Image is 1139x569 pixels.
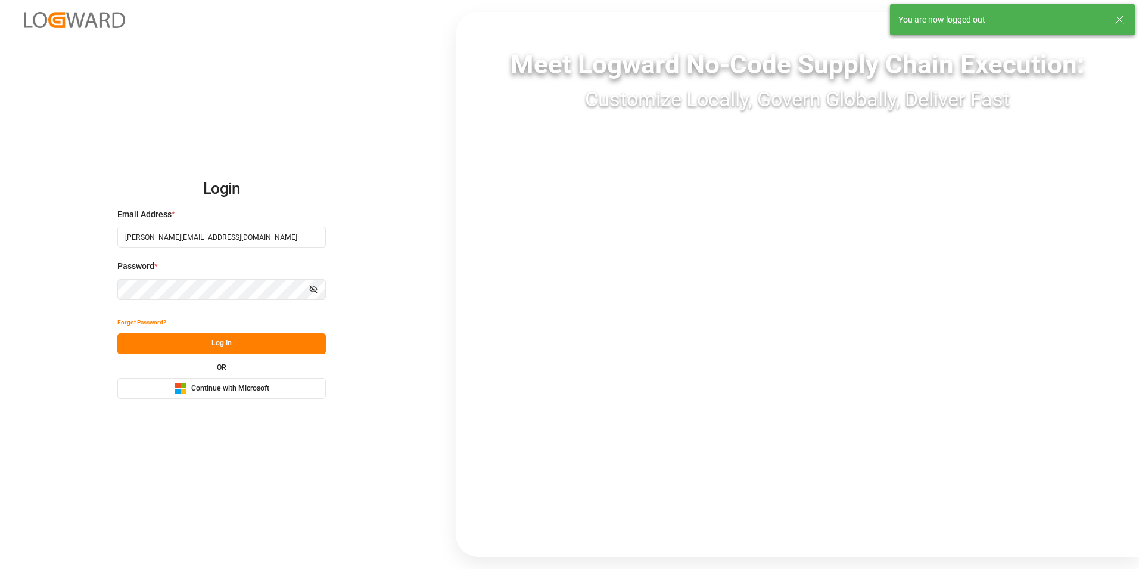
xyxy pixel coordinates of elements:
h2: Login [117,170,326,208]
span: Email Address [117,208,172,221]
div: You are now logged out [898,14,1103,26]
div: Meet Logward No-Code Supply Chain Execution: [456,45,1139,84]
button: Forgot Password? [117,313,166,333]
img: Logward_new_orange.png [24,12,125,28]
input: Enter your email [117,227,326,248]
span: Password [117,260,154,273]
small: OR [217,364,226,371]
div: Customize Locally, Govern Globally, Deliver Fast [456,84,1139,115]
button: Log In [117,333,326,354]
button: Continue with Microsoft [117,378,326,399]
span: Continue with Microsoft [191,384,269,394]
